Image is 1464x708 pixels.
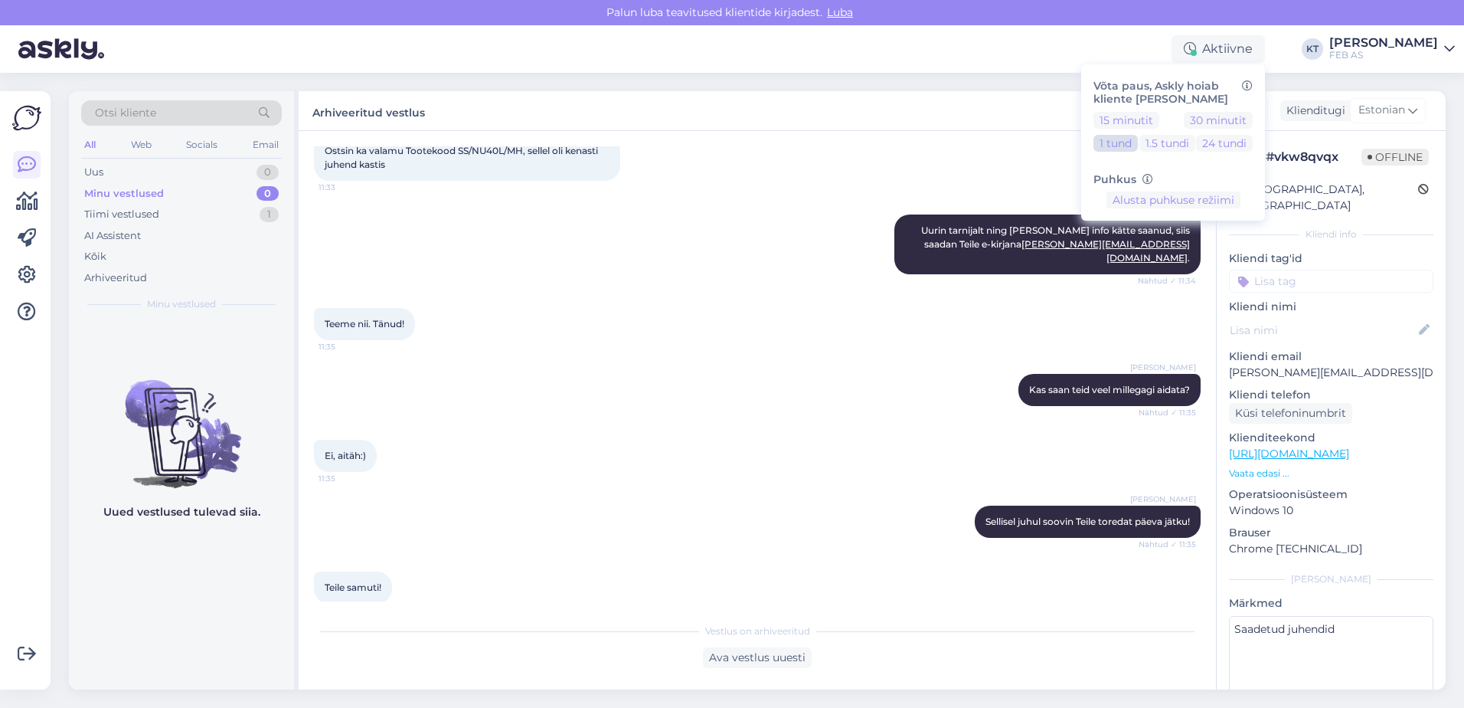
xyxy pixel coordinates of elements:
img: No chats [69,352,294,490]
div: Minu vestlused [84,186,164,202]
div: Arhiveeritud [84,270,147,286]
span: Teeme nii. Tänud! [325,318,404,329]
p: Windows 10 [1229,503,1433,519]
span: Uurin tarnijalt ning [PERSON_NAME] info kätte saanud, siis saadan Teile e-kirjana . [921,225,1192,264]
p: Brauser [1229,525,1433,541]
input: Lisa nimi [1230,322,1416,339]
div: [PERSON_NAME] [1329,37,1438,49]
div: 0 [257,186,279,202]
div: All [81,135,99,155]
span: Nähtud ✓ 11:34 [1138,275,1196,287]
div: [GEOGRAPHIC_DATA], [GEOGRAPHIC_DATA] [1234,182,1418,214]
div: Klienditugi [1280,103,1345,119]
div: Küsi telefoninumbrit [1229,403,1352,424]
a: [URL][DOMAIN_NAME] [1229,447,1349,461]
h6: Võta paus, Askly hoiab kliente [PERSON_NAME] [1093,80,1253,106]
div: Uus [84,165,103,180]
p: [PERSON_NAME][EMAIL_ADDRESS][DOMAIN_NAME] [1229,365,1433,381]
div: 0 [257,165,279,180]
div: Kõik [84,249,106,264]
p: Kliendi tag'id [1229,251,1433,267]
span: Nähtud ✓ 11:35 [1139,539,1196,550]
p: Uued vestlused tulevad siia. [103,504,260,520]
span: [PERSON_NAME] [1130,362,1196,373]
a: [PERSON_NAME]FEB AS [1329,37,1455,61]
p: Kliendi nimi [1229,299,1433,315]
img: Askly Logo [12,103,41,133]
input: Lisa tag [1229,270,1433,293]
div: Socials [183,135,221,155]
span: Estonian [1358,102,1405,119]
span: Minu vestlused [147,297,216,311]
div: Kliendi info [1229,228,1433,241]
button: 24 tundi [1196,135,1253,152]
span: Nähtud ✓ 11:35 [1139,407,1196,418]
span: Vestlus on arhiveeritud [705,624,810,638]
p: Vaata edasi ... [1229,467,1433,480]
a: [PERSON_NAME][EMAIL_ADDRESS][DOMAIN_NAME] [1021,238,1190,264]
p: Operatsioonisüsteem [1229,487,1433,503]
label: Arhiveeritud vestlus [312,100,425,121]
p: Klienditeekond [1229,430,1433,446]
h6: Puhkus [1093,173,1253,186]
span: Sellisel juhul soovin Teile toredat päeva jätku! [985,516,1190,527]
span: Otsi kliente [95,105,156,121]
span: Teile samuti! [325,582,381,593]
div: Web [128,135,155,155]
div: Email [250,135,282,155]
div: # vkw8qvqx [1266,148,1361,166]
span: 11:35 [319,341,376,352]
button: 1.5 tundi [1139,135,1195,152]
button: 1 tund [1093,135,1138,152]
div: [PERSON_NAME] [1229,572,1433,586]
p: Kliendi telefon [1229,387,1433,403]
div: KT [1302,38,1323,60]
button: Alusta puhkuse režiimi [1106,192,1240,208]
span: 11:33 [319,182,376,193]
button: 30 minutit [1184,112,1253,129]
p: Märkmed [1229,595,1433,611]
span: Luba [822,5,858,19]
button: 15 minutit [1093,112,1159,129]
div: 1 [260,207,279,222]
p: Chrome [TECHNICAL_ID] [1229,541,1433,557]
span: Ei, aitäh:) [325,450,366,461]
p: Kliendi email [1229,349,1433,365]
span: Offline [1361,149,1429,166]
span: [PERSON_NAME] [1130,493,1196,505]
div: Aktiivne [1172,35,1265,63]
span: 11:35 [319,473,376,484]
div: FEB AS [1329,49,1438,61]
div: AI Assistent [84,228,141,244]
span: Kas saan teid veel millegagi aidata? [1029,384,1190,395]
div: Tiimi vestlused [84,207,159,222]
div: Ava vestlus uuesti [703,647,812,668]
